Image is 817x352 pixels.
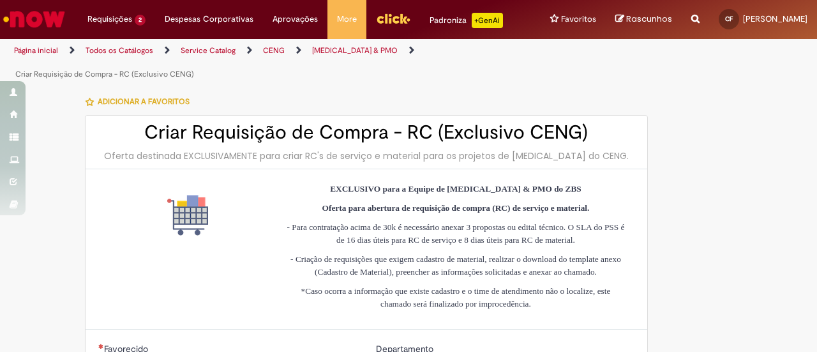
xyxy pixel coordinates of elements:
strong: Oferta para abertura de requisição de compra (RC) de serviço e material. [322,203,590,213]
img: Criar Requisição de Compra - RC (Exclusivo CENG) [167,195,208,236]
span: - Criação de requisições que exigem cadastro de material, realizar o download do template anexo (... [290,254,621,277]
span: *Caso ocorra a informação que existe cadastro e o time de atendimento não o localize, este chamad... [301,286,611,309]
span: Adicionar a Favoritos [98,96,190,107]
span: - Para contratação acima de 30k é necessário anexar 3 propostas ou edital técnico. O SLA do PSS é... [287,222,625,245]
strong: EXCLUSIVO [330,184,380,194]
span: More [337,13,357,26]
span: 2 [135,15,146,26]
strong: para a Equipe de [MEDICAL_DATA] & PMO do ZBS [383,184,581,194]
a: Página inicial [14,45,58,56]
span: Requisições [87,13,132,26]
div: Oferta destinada EXCLUSIVAMENTE para criar RC's de serviço e material para os projetos de [MEDICA... [98,149,634,162]
a: Rascunhos [615,13,672,26]
div: Padroniza [430,13,503,28]
a: Todos os Catálogos [86,45,153,56]
span: [PERSON_NAME] [743,13,807,24]
a: Service Catalog [181,45,236,56]
span: Despesas Corporativas [165,13,253,26]
a: [MEDICAL_DATA] & PMO [312,45,398,56]
p: +GenAi [472,13,503,28]
h2: Criar Requisição de Compra - RC (Exclusivo CENG) [98,122,634,143]
span: CF [725,15,733,23]
span: Aprovações [273,13,318,26]
img: click_logo_yellow_360x200.png [376,9,410,28]
img: ServiceNow [1,6,67,32]
span: Necessários [98,344,104,349]
button: Adicionar a Favoritos [85,88,197,115]
span: Rascunhos [626,13,672,25]
a: Criar Requisição de Compra - RC (Exclusivo CENG) [15,69,194,79]
span: Favoritos [561,13,596,26]
ul: Trilhas de página [10,39,535,86]
a: CENG [263,45,285,56]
